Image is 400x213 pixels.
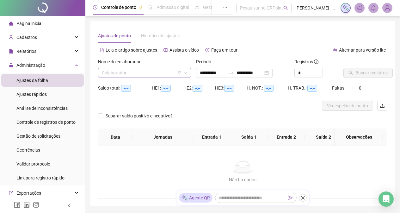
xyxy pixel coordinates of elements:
[139,6,143,9] span: pushpin
[268,128,305,146] th: Entrada 2
[98,33,131,38] span: Ajustes de ponto
[230,128,268,146] th: Saída 1
[177,71,181,75] span: filter
[193,128,230,146] th: Entrada 1
[383,3,392,13] img: 93646
[98,128,133,146] th: Data
[380,103,385,108] span: upload
[288,196,293,200] span: send
[305,128,342,146] th: Saída 2
[288,85,332,92] div: H. TRAB.:
[152,85,183,92] div: HE 1:
[23,202,30,208] span: linkedin
[141,33,180,38] span: Histórico de ajustes
[378,191,394,207] div: Open Intercom Messenger
[335,128,383,146] th: Observações
[16,63,45,68] span: Administração
[100,48,104,52] span: file-text
[148,5,153,9] span: file-done
[294,58,318,65] span: Registros
[359,85,361,91] span: 0
[184,71,188,75] span: down
[342,4,349,11] img: sparkle-icon.fc2bf0ac1784a2077858766a79e2daf3.svg
[106,176,380,183] div: Não há dados
[182,195,188,201] img: sparkle-icon.fc2bf0ac1784a2077858766a79e2daf3.svg
[16,134,60,139] span: Gestão de solicitações
[16,35,37,40] span: Cadastros
[16,191,41,196] span: Exportações
[295,4,337,11] span: [PERSON_NAME] - KENNEDY SERVIÇOS LTDA
[9,35,13,40] span: user-add
[93,5,97,9] span: clock-circle
[307,85,317,92] span: --:--
[9,49,13,53] span: file
[203,5,235,10] span: Gestão de férias
[103,112,175,119] span: Separar saldo positivo e negativo?
[371,5,376,11] span: bell
[9,191,13,195] span: export
[16,21,42,26] span: Página inicial
[14,202,20,208] span: facebook
[16,106,68,111] span: Análise de inconsistências
[16,92,47,97] span: Ajustes rápidos
[9,21,13,26] span: home
[301,196,305,200] span: close
[179,193,212,203] div: Agente QR
[224,85,234,92] span: --:--
[163,48,168,52] span: youtube
[33,202,39,208] span: instagram
[322,101,373,111] button: Ver espelho de ponto
[333,48,337,52] span: swap
[205,48,210,52] span: history
[247,85,288,92] div: H. NOT.:
[16,78,48,83] span: Ajustes da folha
[157,5,189,10] span: Admissão digital
[339,47,386,53] span: Alternar para versão lite
[196,58,215,65] label: Período
[332,85,346,91] span: Faltas:
[283,6,288,10] span: search
[16,49,36,54] span: Relatórios
[169,47,199,53] span: Assista o vídeo
[16,175,65,180] span: Link para registro rápido
[193,85,202,92] span: --:--
[314,60,318,64] span: info-circle
[357,5,362,11] span: notification
[343,68,393,78] button: Buscar registros
[16,161,50,166] span: Validar protocolo
[229,70,234,75] span: to
[121,85,131,92] span: --:--
[101,5,136,10] span: Controle de ponto
[133,128,193,146] th: Jornadas
[67,203,71,208] span: left
[215,85,247,92] div: HE 3:
[16,147,40,153] span: Ocorrências
[195,5,199,9] span: sun
[229,70,234,75] span: swap-right
[264,85,274,92] span: --:--
[161,85,171,92] span: --:--
[9,63,13,67] span: lock
[223,5,227,9] span: ellipsis
[98,85,152,92] div: Saldo total:
[98,58,145,65] label: Nome do colaborador
[183,85,215,92] div: HE 2:
[340,134,378,141] span: Observações
[106,47,157,53] span: Leia o artigo sobre ajustes
[16,120,76,125] span: Controle de registros de ponto
[211,47,237,53] span: Faça um tour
